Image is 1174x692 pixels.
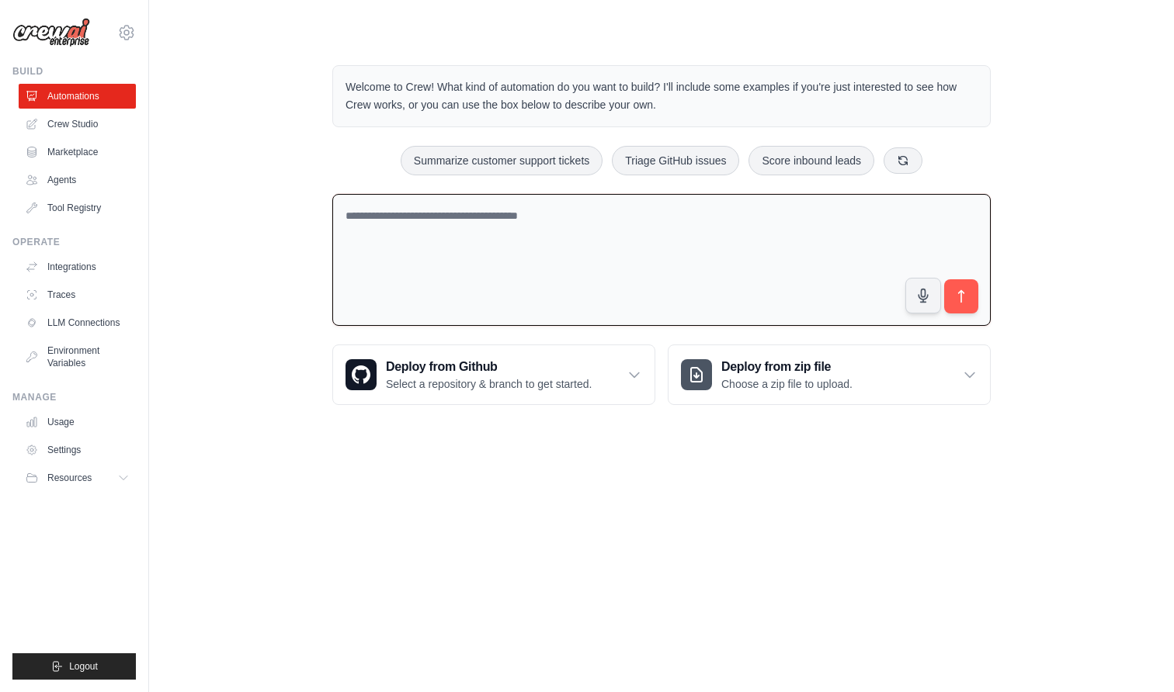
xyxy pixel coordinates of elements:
[721,376,853,392] p: Choose a zip file to upload.
[19,254,136,279] a: Integrations
[19,338,136,375] a: Environment Variables
[386,358,592,376] h3: Deploy from Github
[12,236,136,248] div: Operate
[386,376,592,392] p: Select a repository & branch to get started.
[749,146,874,175] button: Score inbound leads
[12,65,136,78] div: Build
[47,472,92,484] span: Resources
[12,18,90,47] img: Logo
[19,140,136,164] a: Marketplace
[12,391,136,403] div: Manage
[12,653,136,680] button: Logout
[69,660,98,673] span: Logout
[19,282,136,307] a: Traces
[1096,618,1174,692] iframe: Chat Widget
[19,168,136,192] a: Agents
[19,84,136,109] a: Automations
[401,146,603,175] button: Summarize customer support tickets
[19,410,136,434] a: Usage
[19,195,136,220] a: Tool Registry
[19,438,136,462] a: Settings
[19,465,136,490] button: Resources
[612,146,739,175] button: Triage GitHub issues
[721,358,853,376] h3: Deploy from zip file
[346,78,978,114] p: Welcome to Crew! What kind of automation do you want to build? I'll include some examples if you'...
[19,310,136,335] a: LLM Connections
[19,112,136,137] a: Crew Studio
